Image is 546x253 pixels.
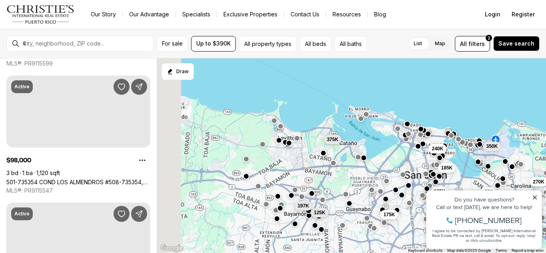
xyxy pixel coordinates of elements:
[485,11,500,18] span: Login
[383,211,395,218] span: 175K
[161,63,194,80] button: Start drawing
[157,36,188,52] button: For sale
[239,36,297,52] button: All property types
[324,135,342,144] button: 375K
[512,11,535,18] span: Register
[483,141,501,151] button: 350K
[428,36,452,51] label: Map
[480,6,505,22] button: Login
[438,163,456,173] button: 185K
[326,9,367,20] a: Resources
[6,179,150,185] a: 501-735354 COND LOS ALMENDROS #508-735354, SAN JUAN PR, 00924
[131,79,147,95] button: Share Property
[441,165,453,171] span: 185K
[134,152,150,168] button: Property options
[486,143,498,149] span: 350K
[428,144,446,153] button: 240K
[176,9,217,20] a: Specialists
[300,36,331,52] button: All beds
[131,206,147,222] button: Share Property
[191,36,236,52] button: Up to $390K
[33,38,100,46] span: [PHONE_NUMBER]
[380,210,398,219] button: 175K
[507,6,540,22] button: Register
[460,40,467,48] span: All
[407,36,428,51] label: List
[8,18,116,24] div: Do you have questions?
[196,40,231,47] span: Up to $390K
[327,136,339,143] span: 375K
[297,203,309,209] span: 197K
[284,9,326,20] button: Contact Us
[488,35,490,41] span: 2
[468,40,485,48] span: filters
[14,211,30,217] p: Active
[498,40,534,47] span: Save search
[314,209,325,216] span: 125K
[294,201,312,211] button: 197K
[455,36,490,52] button: Allfilters2
[14,84,30,90] p: Active
[6,5,75,24] img: logo
[10,49,114,64] span: I agree to be contacted by [PERSON_NAME] International Real Estate PR via text, call & email. To ...
[162,40,183,47] span: For sale
[432,145,443,152] span: 240K
[84,9,122,20] a: Our Story
[114,79,130,95] button: Save Property: 501-735354 COND LOS ALMENDROS #508-735354
[217,9,284,20] a: Exclusive Properties
[8,26,116,31] div: Call or text [DATE], we are here to help!
[114,206,130,222] button: Save Property: Camelia CAMELIA #1327
[335,36,367,52] button: All baths
[311,208,329,217] button: 125K
[493,36,540,51] button: Save search
[368,9,393,20] a: Blog
[123,9,175,20] a: Our Advantage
